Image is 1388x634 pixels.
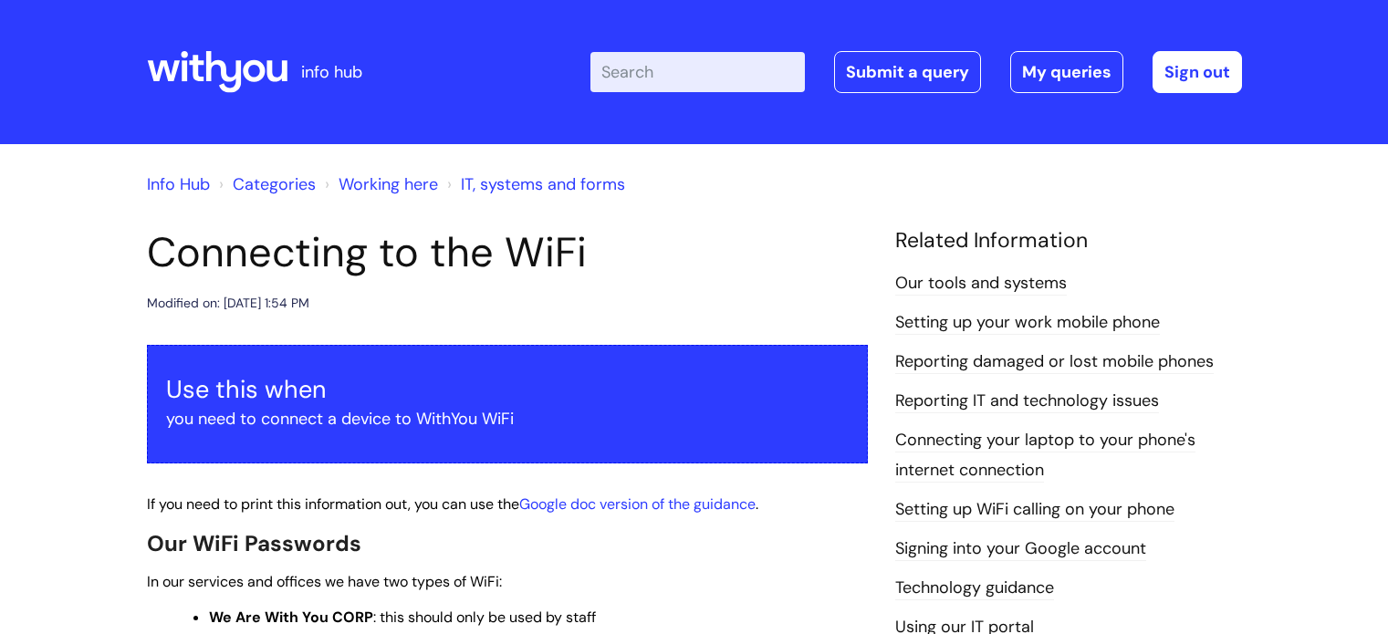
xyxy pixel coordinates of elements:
strong: We Are With You CORP [209,608,373,627]
a: Setting up your work mobile phone [895,311,1160,335]
li: IT, systems and forms [443,170,625,199]
span: If you need to print this information out, you can use the . [147,494,758,514]
span: Our WiFi Passwords [147,529,361,557]
a: Our tools and systems [895,272,1067,296]
a: Google doc version of the guidance [519,494,756,514]
a: My queries [1010,51,1123,93]
li: Solution home [214,170,316,199]
h4: Related Information [895,228,1242,254]
div: Modified on: [DATE] 1:54 PM [147,292,309,315]
a: Setting up WiFi calling on your phone [895,498,1174,522]
h1: Connecting to the WiFi [147,228,868,277]
input: Search [590,52,805,92]
a: Working here [339,173,438,195]
a: Connecting your laptop to your phone's internet connection [895,429,1195,482]
p: you need to connect a device to WithYou WiFi [166,404,849,433]
a: IT, systems and forms [461,173,625,195]
a: Categories [233,173,316,195]
p: info hub [301,57,362,87]
a: Info Hub [147,173,210,195]
a: Submit a query [834,51,981,93]
span: : this should only be used by staff [209,608,596,627]
a: Signing into your Google account [895,537,1146,561]
a: Sign out [1153,51,1242,93]
a: Reporting damaged or lost mobile phones [895,350,1214,374]
div: | - [590,51,1242,93]
h3: Use this when [166,375,849,404]
li: Working here [320,170,438,199]
span: In our services and offices we have two types of WiFi: [147,572,502,591]
a: Technology guidance [895,577,1054,600]
a: Reporting IT and technology issues [895,390,1159,413]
